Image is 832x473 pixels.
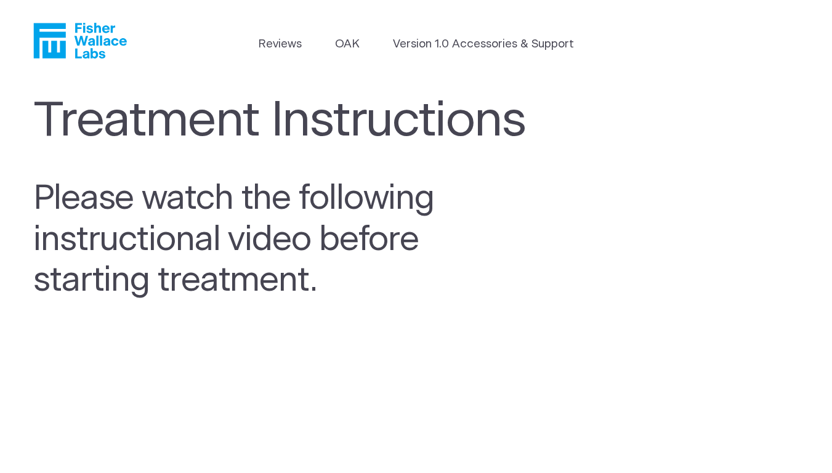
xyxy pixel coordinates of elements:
a: Version 1.0 Accessories & Support [393,36,574,53]
a: OAK [335,36,360,53]
a: Fisher Wallace [33,23,127,59]
a: Reviews [258,36,302,53]
h1: Treatment Instructions [33,93,546,150]
h2: Please watch the following instructional video before starting treatment. [33,178,489,301]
